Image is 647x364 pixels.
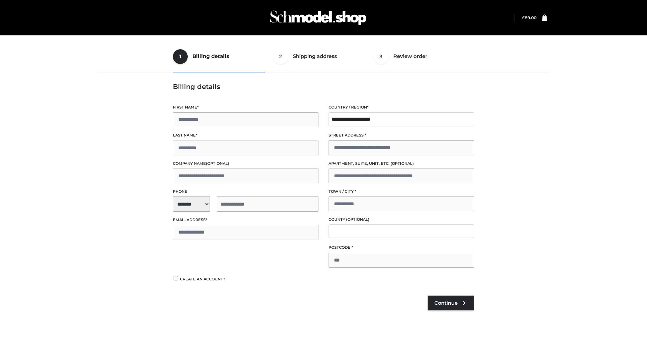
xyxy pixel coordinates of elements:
[173,188,318,195] label: Phone
[428,296,474,310] a: Continue
[391,161,414,166] span: (optional)
[329,244,474,251] label: Postcode
[522,15,536,20] bdi: 89.00
[173,83,474,91] h3: Billing details
[173,132,318,139] label: Last name
[173,217,318,223] label: Email address
[434,300,458,306] span: Continue
[206,161,229,166] span: (optional)
[329,216,474,223] label: County
[180,277,225,281] span: Create an account?
[522,15,536,20] a: £89.00
[173,160,318,167] label: Company name
[329,188,474,195] label: Town / City
[173,276,179,280] input: Create an account?
[329,104,474,111] label: Country / Region
[173,104,318,111] label: First name
[346,217,369,222] span: (optional)
[329,160,474,167] label: Apartment, suite, unit, etc.
[522,15,525,20] span: £
[329,132,474,139] label: Street address
[268,4,369,31] img: Schmodel Admin 964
